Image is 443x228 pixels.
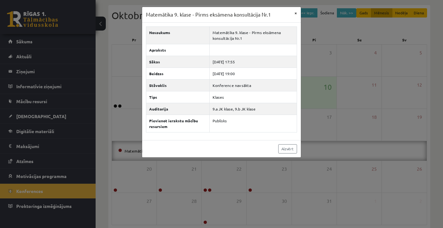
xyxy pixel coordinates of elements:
[146,11,271,18] h3: Matemātika 9. klase - Pirms eksāmena konsultācija Nr.1
[209,103,297,115] td: 9.a JK klase, 9.b JK klase
[146,79,210,91] th: Stāvoklis
[146,68,210,79] th: Beidzas
[209,115,297,132] td: Publisks
[209,56,297,68] td: [DATE] 17:55
[146,26,210,44] th: Nosaukums
[209,68,297,79] td: [DATE] 19:00
[291,7,301,19] button: ×
[209,91,297,103] td: Klases
[146,44,210,56] th: Apraksts
[209,79,297,91] td: Konference nav sākta
[278,144,297,153] a: Aizvērt
[146,103,210,115] th: Auditorija
[146,115,210,132] th: Pievienot ierakstu mācību resursiem
[146,91,210,103] th: Tips
[146,56,210,68] th: Sākas
[209,26,297,44] td: Matemātika 9. klase - Pirms eksāmena konsultācija Nr.1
